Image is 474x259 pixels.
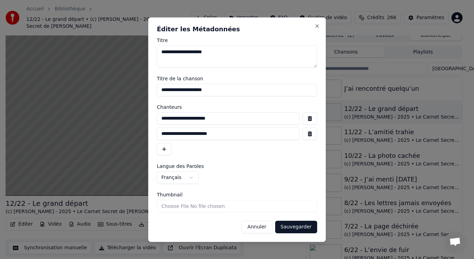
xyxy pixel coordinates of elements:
button: Sauvegarder [275,221,317,233]
label: Titre de la chanson [157,76,317,81]
label: Chanteurs [157,105,317,110]
h2: Éditer les Métadonnées [157,26,317,32]
label: Titre [157,38,317,43]
span: Thumbnail [157,192,183,197]
button: Annuler [242,221,272,233]
span: Langue des Paroles [157,164,204,169]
